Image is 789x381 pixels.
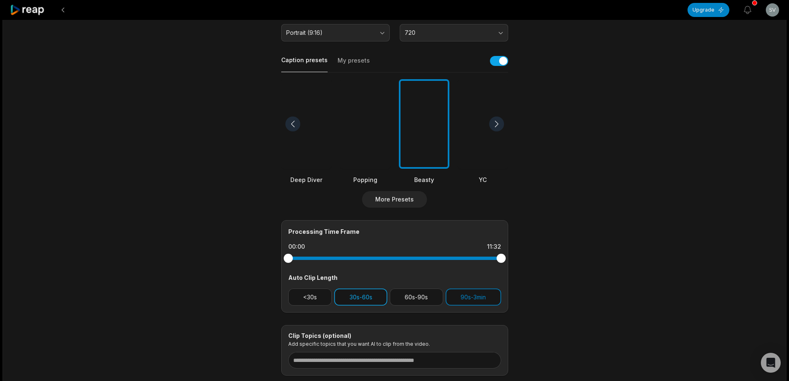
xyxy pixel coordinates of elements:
[340,175,391,184] div: Popping
[362,191,427,208] button: More Presets
[338,56,370,72] button: My presets
[281,175,332,184] div: Deep Diver
[487,243,501,251] div: 11:32
[390,289,443,306] button: 60s-90s
[446,289,501,306] button: 90s-3min
[761,353,781,373] div: Open Intercom Messenger
[288,243,305,251] div: 00:00
[399,175,449,184] div: Beasty
[288,289,332,306] button: <30s
[288,227,501,236] div: Processing Time Frame
[286,29,373,36] span: Portrait (9:16)
[288,332,501,340] div: Clip Topics (optional)
[288,341,501,347] p: Add specific topics that you want AI to clip from the video.
[688,3,729,17] button: Upgrade
[400,24,508,41] button: 720
[281,24,390,41] button: Portrait (9:16)
[281,56,328,72] button: Caption presets
[288,273,501,282] div: Auto Clip Length
[458,175,508,184] div: YC
[334,289,387,306] button: 30s-60s
[405,29,492,36] span: 720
